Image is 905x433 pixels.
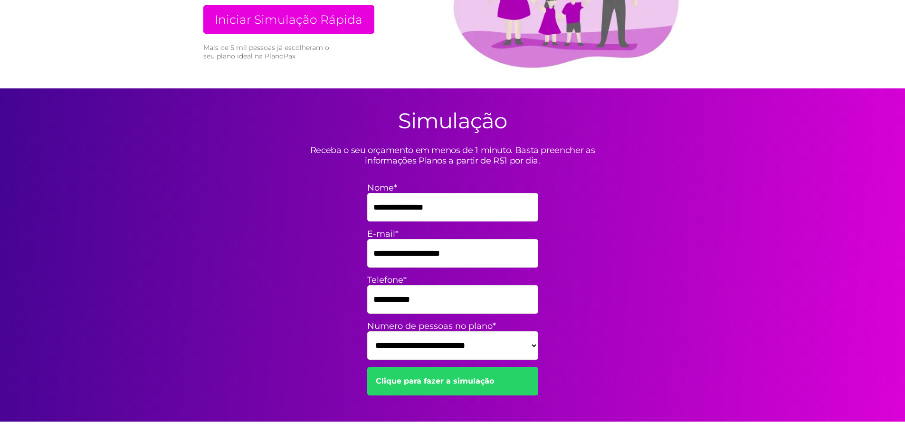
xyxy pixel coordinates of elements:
label: Nome* [367,183,538,193]
label: E-mail* [367,229,538,239]
label: Telefone* [367,275,538,285]
h2: Simulação [398,107,507,134]
a: Iniciar Simulação Rápida [203,5,374,34]
p: Receba o seu orçamento em menos de 1 minuto. Basta preencher as informações Planos a partir de R$... [286,145,619,166]
a: Clique para fazer a simulação [367,367,538,395]
label: Numero de pessoas no plano* [367,321,538,331]
small: Mais de 5 mil pessoas já escolheram o seu plano ideal na PlanoPax [203,43,334,60]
